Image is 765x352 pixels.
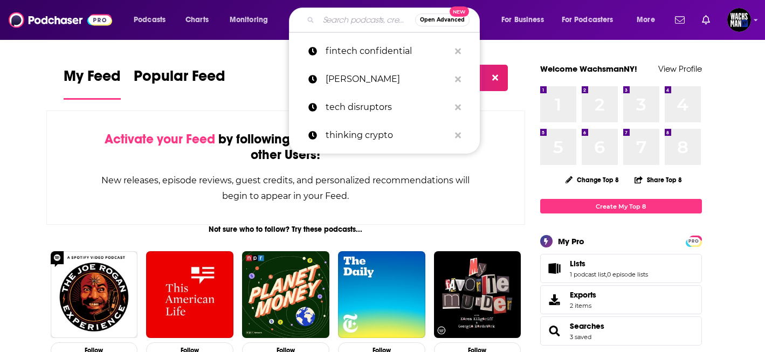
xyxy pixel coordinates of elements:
a: Welcome WachsmanNY! [540,64,637,74]
a: Searches [570,321,604,331]
p: thinking crypto [326,121,450,149]
span: More [637,12,655,27]
span: Exports [570,290,596,300]
a: 0 episode lists [607,271,648,278]
img: My Favorite Murder with Karen Kilgariff and Georgia Hardstark [434,251,521,339]
span: Searches [540,316,702,346]
button: open menu [555,11,629,29]
a: Create My Top 8 [540,199,702,213]
button: Show profile menu [727,8,751,32]
span: Monitoring [230,12,268,27]
a: [PERSON_NAME] [289,65,480,93]
span: Lists [570,259,585,268]
img: The Joe Rogan Experience [51,251,138,339]
a: Popular Feed [134,67,225,100]
p: fintech confidential [326,37,450,65]
img: Podchaser - Follow, Share and Rate Podcasts [9,10,112,30]
span: Exports [544,292,566,307]
a: 3 saved [570,333,591,341]
img: Planet Money [242,251,329,339]
div: Not sure who to follow? Try these podcasts... [46,225,526,234]
p: tech disruptors [326,93,450,121]
button: open menu [629,11,668,29]
a: Lists [570,259,648,268]
a: Lists [544,261,566,276]
a: My Feed [64,67,121,100]
span: Activate your Feed [105,131,215,147]
div: Search podcasts, credits, & more... [299,8,490,32]
span: Podcasts [134,12,166,27]
span: For Podcasters [562,12,614,27]
a: PRO [687,237,700,245]
button: Share Top 8 [634,169,683,190]
img: The Daily [338,251,425,339]
span: For Business [501,12,544,27]
a: 1 podcast list [570,271,606,278]
span: 2 items [570,302,596,309]
a: Exports [540,285,702,314]
img: This American Life [146,251,233,339]
a: tech disruptors [289,93,480,121]
span: Logged in as WachsmanNY [727,8,751,32]
span: Lists [540,254,702,283]
span: Open Advanced [420,17,465,23]
a: Show notifications dropdown [698,11,714,29]
input: Search podcasts, credits, & more... [319,11,415,29]
a: thinking crypto [289,121,480,149]
p: sam kamani [326,65,450,93]
span: New [450,6,469,17]
a: fintech confidential [289,37,480,65]
button: open menu [494,11,557,29]
div: My Pro [558,236,584,246]
button: Open AdvancedNew [415,13,470,26]
span: , [606,271,607,278]
a: Show notifications dropdown [671,11,689,29]
a: Searches [544,323,566,339]
div: by following Podcasts, Creators, Lists, and other Users! [101,132,471,163]
button: Change Top 8 [559,173,626,187]
span: Popular Feed [134,67,225,92]
button: open menu [222,11,282,29]
span: My Feed [64,67,121,92]
a: Charts [178,11,215,29]
img: User Profile [727,8,751,32]
button: open menu [126,11,180,29]
span: Charts [185,12,209,27]
div: New releases, episode reviews, guest credits, and personalized recommendations will begin to appe... [101,172,471,204]
a: View Profile [658,64,702,74]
